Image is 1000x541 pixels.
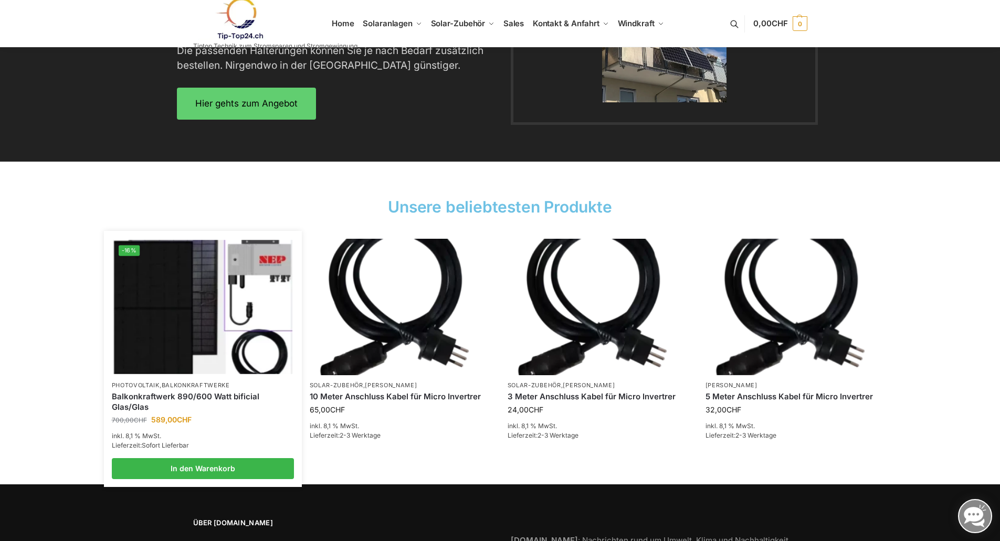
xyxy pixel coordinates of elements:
[538,431,578,439] span: 2-3 Werktage
[508,239,690,375] a: Anschlusskabel-3meter
[503,18,524,28] span: Sales
[706,381,757,389] a: [PERSON_NAME]
[508,381,690,389] p: ,
[310,239,492,375] img: Home 16
[330,405,345,414] span: CHF
[508,239,690,375] img: Home 16
[112,196,889,218] h2: Unsere beliebtesten Produkte
[793,16,807,31] span: 0
[112,381,294,389] p: ,
[727,405,741,414] span: CHF
[529,405,543,414] span: CHF
[706,239,888,375] img: Home 16
[195,99,298,108] span: Hier gehts zum Angebot
[113,240,292,374] img: Home 10
[618,18,655,28] span: Windkraft
[177,415,192,424] span: CHF
[563,381,615,389] a: [PERSON_NAME]
[112,431,294,441] p: inkl. 8,1 % MwSt.
[706,431,776,439] span: Lieferzeit:
[112,416,147,424] bdi: 700,00
[508,421,690,431] p: inkl. 8,1 % MwSt.
[533,18,599,28] span: Kontakt & Anfahrt
[340,431,381,439] span: 2-3 Werktage
[365,381,417,389] a: [PERSON_NAME]
[193,518,490,528] span: Über [DOMAIN_NAME]
[706,421,888,431] p: inkl. 8,1 % MwSt.
[508,431,578,439] span: Lieferzeit:
[706,391,888,402] a: 5 Meter Anschluss Kabel für Micro Invertrer
[310,391,492,402] a: 10 Meter Anschluss Kabel für Micro Invertrer
[112,458,294,479] a: In den Warenkorb legen: „Balkonkraftwerk 890/600 Watt bificial Glas/Glas“
[363,18,413,28] span: Solaranlagen
[112,391,294,412] a: Balkonkraftwerk 890/600 Watt bificial Glas/Glas
[177,88,316,120] a: Hier gehts zum Angebot
[310,431,381,439] span: Lieferzeit:
[162,381,230,389] a: Balkonkraftwerke
[142,441,189,449] span: Sofort Lieferbar
[310,381,363,389] a: Solar-Zubehör
[310,421,492,431] p: inkl. 8,1 % MwSt.
[508,405,543,414] bdi: 24,00
[310,239,492,375] a: Anschlusskabel-3meter
[112,441,189,449] span: Lieferzeit:
[310,405,345,414] bdi: 65,00
[735,431,776,439] span: 2-3 Werktage
[193,43,357,49] p: Tiptop Technik zum Stromsparen und Stromgewinnung
[508,381,561,389] a: Solar-Zubehör
[151,415,192,424] bdi: 589,00
[431,18,486,28] span: Solar-Zubehör
[134,416,147,424] span: CHF
[753,18,787,28] span: 0,00
[508,391,690,402] a: 3 Meter Anschluss Kabel für Micro Invertrer
[706,239,888,375] a: Anschlusskabel-3meter
[112,381,160,389] a: Photovoltaik
[310,381,492,389] p: ,
[753,8,807,39] a: 0,00CHF 0
[113,240,292,374] a: -16%Bificiales Hochleistungsmodul
[772,18,788,28] span: CHF
[706,405,741,414] bdi: 32,00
